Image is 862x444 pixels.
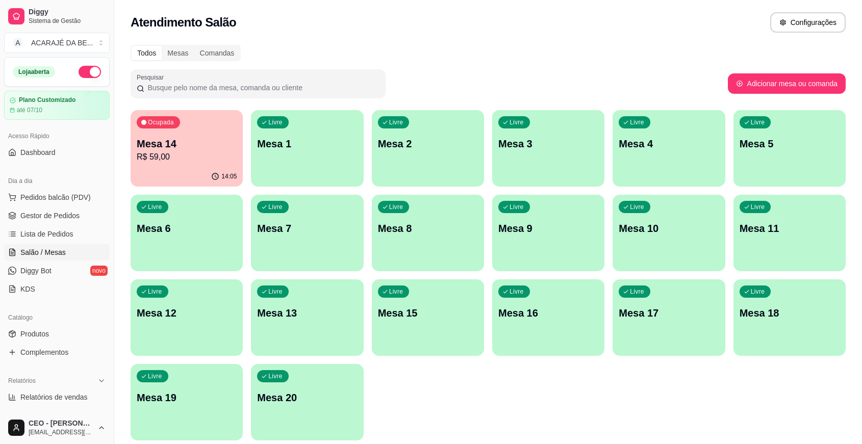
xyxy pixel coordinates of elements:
[251,279,363,356] button: LivreMesa 13
[613,195,725,271] button: LivreMesa 10
[131,195,243,271] button: LivreMesa 6
[4,173,110,189] div: Dia a dia
[131,364,243,440] button: LivreMesa 19
[4,244,110,260] a: Salão / Mesas
[20,147,56,158] span: Dashboard
[257,137,357,151] p: Mesa 1
[498,137,598,151] p: Mesa 3
[137,151,237,163] p: R$ 59,00
[148,288,162,296] p: Livre
[492,110,604,187] button: LivreMesa 3
[4,389,110,405] a: Relatórios de vendas
[389,203,403,211] p: Livre
[20,192,91,202] span: Pedidos balcão (PDV)
[733,279,846,356] button: LivreMesa 18
[751,118,765,126] p: Livre
[148,203,162,211] p: Livre
[257,390,357,405] p: Mesa 20
[4,33,110,53] button: Select a team
[137,137,237,151] p: Mesa 14
[20,347,68,357] span: Complementos
[751,203,765,211] p: Livre
[13,38,23,48] span: A
[162,46,194,60] div: Mesas
[4,144,110,161] a: Dashboard
[29,419,93,428] span: CEO - [PERSON_NAME]
[4,309,110,326] div: Catálogo
[378,137,478,151] p: Mesa 2
[221,172,237,180] p: 14:05
[268,372,283,380] p: Livre
[131,14,236,31] h2: Atendimento Salão
[4,344,110,360] a: Complementos
[4,4,110,29] a: DiggySistema de Gestão
[372,195,484,271] button: LivreMesa 8
[770,12,846,33] button: Configurações
[733,195,846,271] button: LivreMesa 11
[131,110,243,187] button: OcupadaMesa 14R$ 59,0014:05
[257,306,357,320] p: Mesa 13
[251,110,363,187] button: LivreMesa 1
[4,189,110,205] button: Pedidos balcão (PDV)
[4,91,110,120] a: Plano Customizadoaté 07/10
[4,281,110,297] a: KDS
[132,46,162,60] div: Todos
[137,390,237,405] p: Mesa 19
[498,221,598,236] p: Mesa 9
[492,195,604,271] button: LivreMesa 9
[20,211,80,221] span: Gestor de Pedidos
[8,377,36,385] span: Relatórios
[619,221,719,236] p: Mesa 10
[20,266,52,276] span: Diggy Bot
[20,229,73,239] span: Lista de Pedidos
[29,428,93,436] span: [EMAIL_ADDRESS][DOMAIN_NAME]
[619,137,719,151] p: Mesa 4
[4,263,110,279] a: Diggy Botnovo
[630,118,644,126] p: Livre
[4,128,110,144] div: Acesso Rápido
[372,279,484,356] button: LivreMesa 15
[378,306,478,320] p: Mesa 15
[630,288,644,296] p: Livre
[137,221,237,236] p: Mesa 6
[498,306,598,320] p: Mesa 16
[20,284,35,294] span: KDS
[20,410,85,421] span: Relatório de clientes
[389,288,403,296] p: Livre
[13,66,55,77] div: Loja aberta
[137,73,167,82] label: Pesquisar
[79,66,101,78] button: Alterar Status
[492,279,604,356] button: LivreMesa 16
[144,83,379,93] input: Pesquisar
[510,288,524,296] p: Livre
[630,203,644,211] p: Livre
[131,279,243,356] button: LivreMesa 12
[17,106,42,114] article: até 07/10
[619,306,719,320] p: Mesa 17
[268,203,283,211] p: Livre
[251,195,363,271] button: LivreMesa 7
[389,118,403,126] p: Livre
[4,207,110,224] a: Gestor de Pedidos
[4,415,110,440] button: CEO - [PERSON_NAME][EMAIL_ADDRESS][DOMAIN_NAME]
[372,110,484,187] button: LivreMesa 2
[257,221,357,236] p: Mesa 7
[137,306,237,320] p: Mesa 12
[510,118,524,126] p: Livre
[29,8,106,17] span: Diggy
[733,110,846,187] button: LivreMesa 5
[4,407,110,424] a: Relatório de clientes
[19,96,75,104] article: Plano Customizado
[251,364,363,440] button: LivreMesa 20
[613,279,725,356] button: LivreMesa 17
[740,306,840,320] p: Mesa 18
[148,372,162,380] p: Livre
[194,46,240,60] div: Comandas
[510,203,524,211] p: Livre
[31,38,93,48] div: ACARAJÉ DA BE ...
[268,288,283,296] p: Livre
[268,118,283,126] p: Livre
[740,137,840,151] p: Mesa 5
[751,288,765,296] p: Livre
[20,247,66,257] span: Salão / Mesas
